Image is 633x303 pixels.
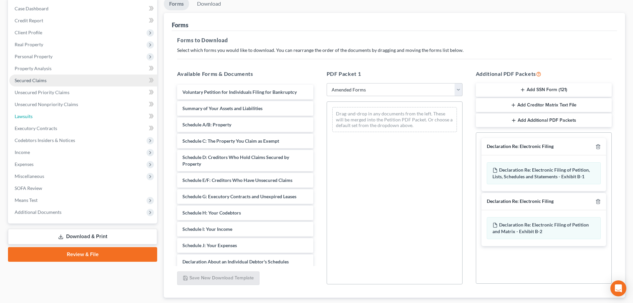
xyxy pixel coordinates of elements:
span: Means Test [15,197,38,203]
span: Schedule H: Your Codebtors [182,210,241,216]
span: Summary of Your Assets and Liabilities [182,105,263,111]
span: Income [15,149,30,155]
div: Declaration Re: Electronic Filing [487,143,554,150]
button: Add Additional PDF Packets [476,113,612,127]
a: Review & File [8,247,157,262]
a: Unsecured Nonpriority Claims [9,98,157,110]
a: Secured Claims [9,75,157,86]
div: Forms [172,21,188,29]
span: Case Dashboard [15,6,49,11]
button: Add Creditor Matrix Text File [476,98,612,112]
span: Schedule A/B: Property [182,122,231,127]
span: Executory Contracts [15,125,57,131]
span: Expenses [15,161,34,167]
span: Secured Claims [15,77,47,83]
a: Download & Print [8,229,157,244]
span: SOFA Review [15,185,42,191]
span: Client Profile [15,30,42,35]
a: SOFA Review [9,182,157,194]
span: Voluntary Petition for Individuals Filing for Bankruptcy [182,89,297,95]
p: Select which forms you would like to download. You can rearrange the order of the documents by dr... [177,47,612,54]
a: Executory Contracts [9,122,157,134]
span: Real Property [15,42,43,47]
h5: Forms to Download [177,36,612,44]
div: Declaration Re: Electronic Filing of Petition and Matrix - Exhibit B-2 [487,217,601,239]
span: Credit Report [15,18,43,23]
a: Property Analysis [9,63,157,75]
h5: Available Forms & Documents [177,70,313,78]
span: Lawsuits [15,113,33,119]
a: Unsecured Priority Claims [9,86,157,98]
span: Unsecured Priority Claims [15,89,69,95]
span: Schedule D: Creditors Who Hold Claims Secured by Property [182,154,289,167]
span: Schedule I: Your Income [182,226,232,232]
span: Additional Documents [15,209,61,215]
h5: Additional PDF Packets [476,70,612,78]
h5: PDF Packet 1 [327,70,463,78]
button: Save New Download Template [177,271,260,285]
a: Case Dashboard [9,3,157,15]
span: Personal Property [15,54,53,59]
span: Schedule C: The Property You Claim as Exempt [182,138,279,144]
span: Codebtors Insiders & Notices [15,137,75,143]
div: Drag-and-drop in any documents from the left. These will be merged into the Petition PDF Packet. ... [332,107,457,132]
span: Unsecured Nonpriority Claims [15,101,78,107]
span: Declaration Re: Electronic Filing of Petition, Lists, Schedules and Statements - Exhibit B-1 [492,167,590,179]
span: Schedule J: Your Expenses [182,242,237,248]
span: Miscellaneous [15,173,44,179]
a: Lawsuits [9,110,157,122]
span: Declaration About an Individual Debtor's Schedules [182,259,289,264]
div: Declaration Re: Electronic Filing [487,198,554,205]
a: Credit Report [9,15,157,27]
button: Add SSN Form (121) [476,83,612,97]
div: Open Intercom Messenger [610,280,626,296]
span: Schedule E/F: Creditors Who Have Unsecured Claims [182,177,292,183]
span: Schedule G: Executory Contracts and Unexpired Leases [182,194,296,199]
span: Property Analysis [15,66,52,71]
